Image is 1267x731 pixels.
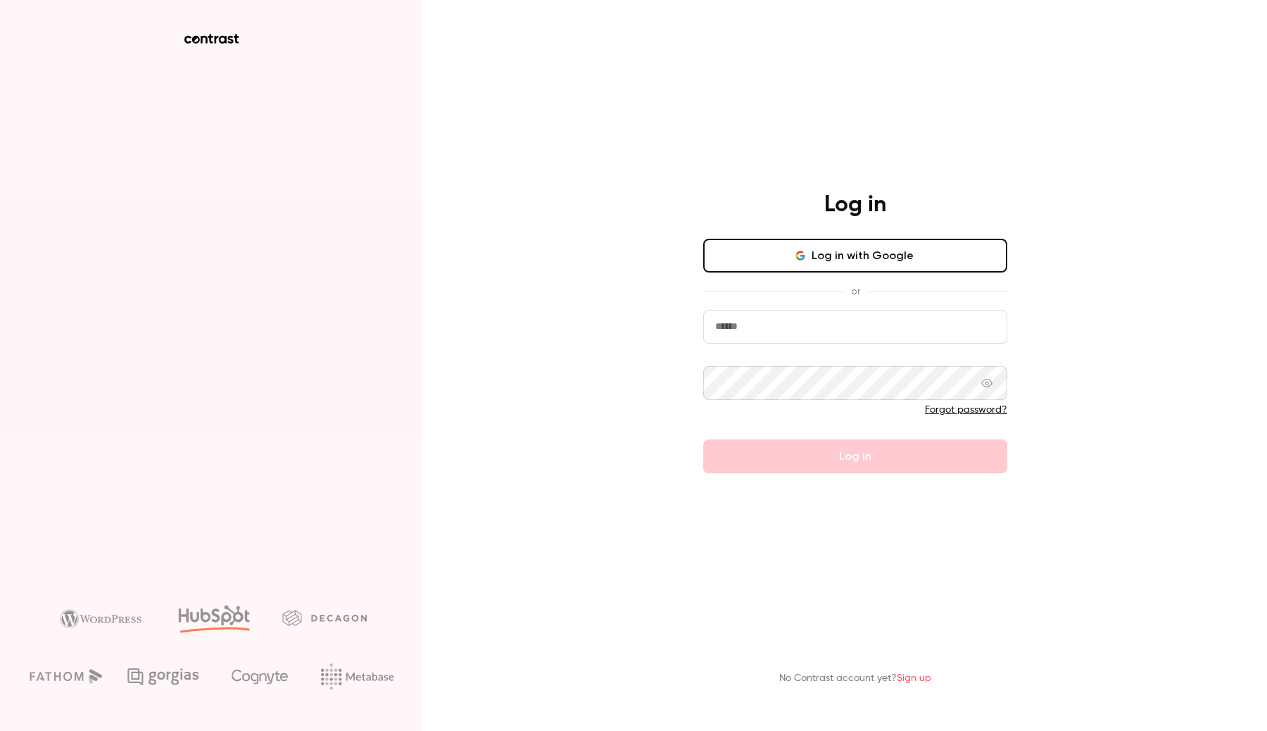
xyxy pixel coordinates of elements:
button: Log in with Google [703,239,1007,273]
p: No Contrast account yet? [779,671,931,686]
a: Forgot password? [925,405,1007,415]
a: Sign up [897,673,931,683]
img: decagon [282,610,367,625]
span: or [844,284,867,299]
h4: Log in [824,191,886,219]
